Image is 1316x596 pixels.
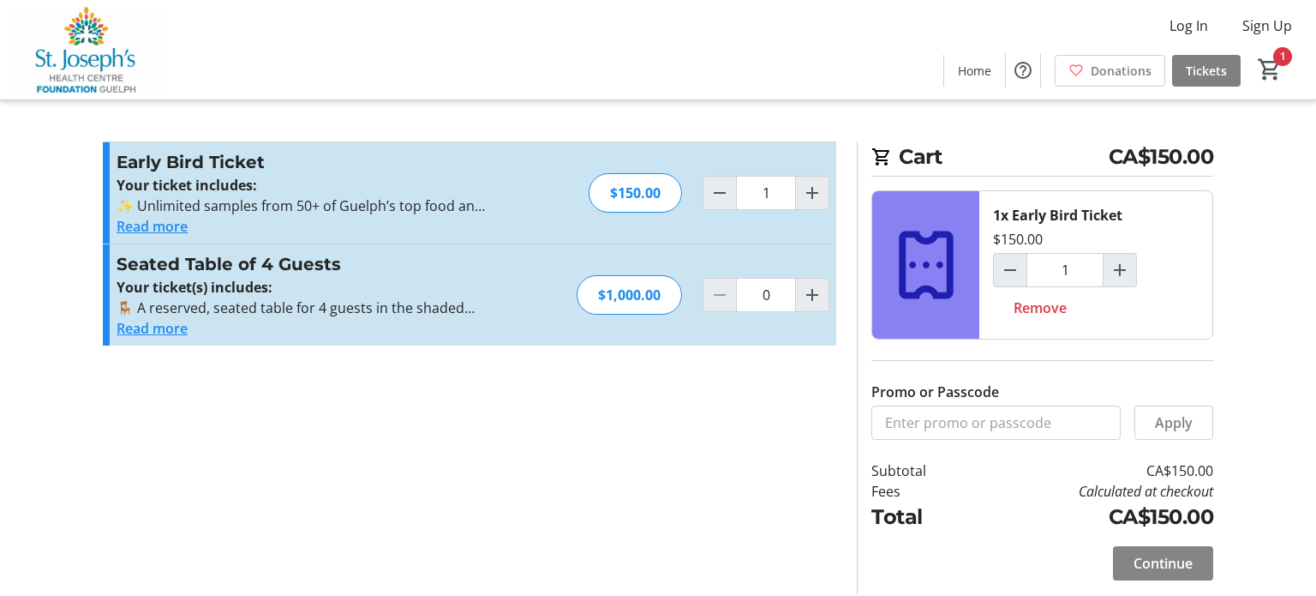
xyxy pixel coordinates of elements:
[971,481,1213,502] td: Calculated at checkout
[1169,15,1208,36] span: Log In
[589,173,682,213] div: $150.00
[703,177,736,209] button: Decrement by one
[1156,12,1222,39] button: Log In
[993,291,1087,325] button: Remove
[1113,546,1213,581] button: Continue
[796,177,828,209] button: Increment by one
[1242,15,1292,36] span: Sign Up
[117,278,272,297] strong: Your ticket(s) includes:
[10,7,163,93] img: St. Joseph's Health Centre Foundation Guelph's Logo
[1055,55,1165,87] a: Donations
[577,275,682,315] div: $1,000.00
[736,278,796,312] input: Seated Table of 4 Guests Quantity
[117,251,491,277] h3: Seated Table of 4 Guests
[993,229,1043,250] div: $150.00
[1134,406,1213,440] button: Apply
[796,279,828,311] button: Increment by one
[1186,62,1227,80] span: Tickets
[736,176,796,210] input: Early Bird Ticket Quantity
[994,254,1026,286] button: Decrement by one
[971,502,1213,533] td: CA$150.00
[1109,141,1214,172] span: CA$150.00
[944,55,1005,87] a: Home
[1091,62,1151,80] span: Donations
[1014,298,1067,318] span: Remove
[117,216,188,237] button: Read more
[117,149,491,175] h3: Early Bird Ticket
[117,298,491,318] p: 🪑 A reserved, seated table for 4 guests in the shaded courtyard
[1104,254,1136,286] button: Increment by one
[117,318,188,339] button: Read more
[1172,55,1241,87] a: Tickets
[871,382,999,402] label: Promo or Passcode
[117,196,491,216] p: ✨ Unlimited samples from 50+ of Guelph’s top food and drink vendors
[871,502,971,533] td: Total
[1229,12,1306,39] button: Sign Up
[1134,553,1193,574] span: Continue
[971,461,1213,481] td: CA$150.00
[871,461,971,481] td: Subtotal
[993,205,1122,226] div: 1x Early Bird Ticket
[1006,53,1040,87] button: Help
[871,481,971,502] td: Fees
[871,406,1121,440] input: Enter promo or passcode
[117,176,257,195] strong: Your ticket includes:
[871,141,1213,177] h2: Cart
[1026,253,1104,287] input: Early Bird Ticket Quantity
[1254,54,1285,85] button: Cart
[958,62,991,80] span: Home
[1155,412,1193,433] span: Apply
